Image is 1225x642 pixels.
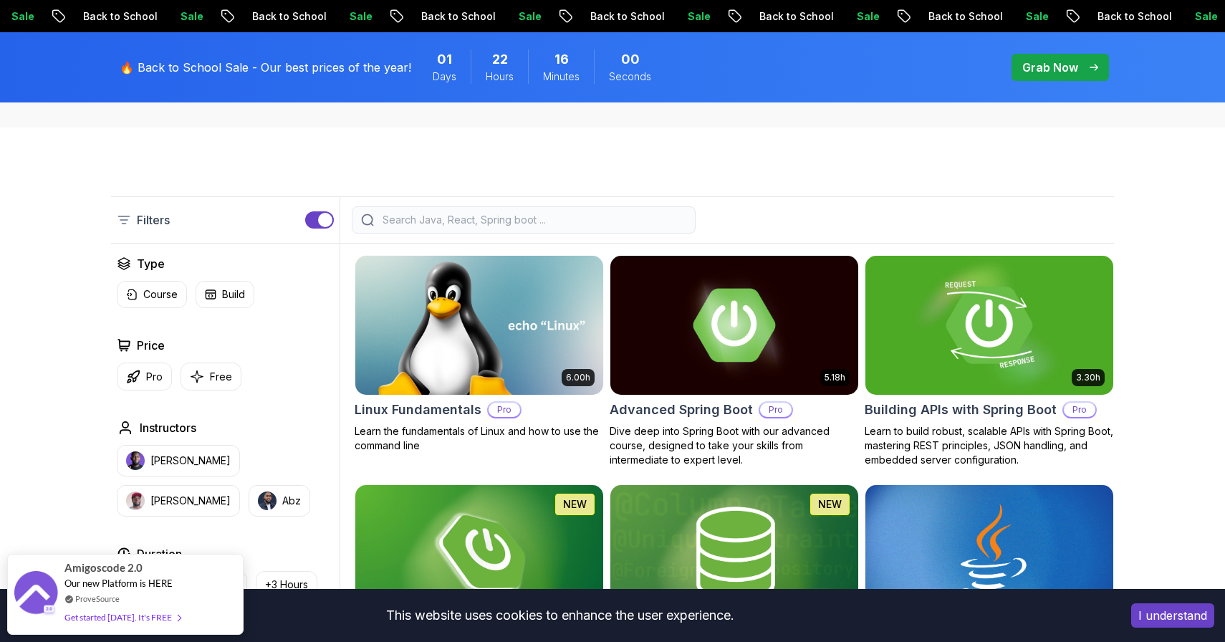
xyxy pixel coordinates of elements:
[137,545,182,562] h2: Duration
[265,578,308,592] p: +3 Hours
[355,255,604,453] a: Linux Fundamentals card6.00hLinux FundamentalsProLearn the fundamentals of Linux and how to use t...
[64,560,143,576] span: Amigoscode 2.0
[117,445,240,476] button: instructor img[PERSON_NAME]
[64,609,181,626] div: Get started [DATE]. It's FREE
[1076,372,1100,383] p: 3.30h
[507,9,553,24] p: Sale
[621,49,640,70] span: 0 Seconds
[249,485,310,517] button: instructor imgAbz
[554,49,569,70] span: 16 Minutes
[818,497,842,512] p: NEW
[143,287,178,302] p: Course
[258,492,277,510] img: instructor img
[117,363,172,391] button: Pro
[1064,403,1095,417] p: Pro
[126,451,145,470] img: instructor img
[1022,59,1078,76] p: Grab Now
[486,70,514,84] span: Hours
[355,256,603,395] img: Linux Fundamentals card
[543,70,580,84] span: Minutes
[610,400,753,420] h2: Advanced Spring Boot
[760,403,792,417] p: Pro
[579,9,676,24] p: Back to School
[355,400,481,420] h2: Linux Fundamentals
[563,497,587,512] p: NEW
[137,255,165,272] h2: Type
[1014,9,1060,24] p: Sale
[380,213,686,227] input: Search Java, React, Spring boot ...
[64,578,173,589] span: Our new Platform is HERE
[355,485,603,624] img: Spring Boot for Beginners card
[355,424,604,453] p: Learn the fundamentals of Linux and how to use the command line
[410,9,507,24] p: Back to School
[489,403,520,417] p: Pro
[117,485,240,517] button: instructor img[PERSON_NAME]
[825,372,845,383] p: 5.18h
[437,49,452,70] span: 1 Days
[1086,9,1183,24] p: Back to School
[169,9,215,24] p: Sale
[11,600,1110,631] div: This website uses cookies to enhance the user experience.
[610,424,859,467] p: Dive deep into Spring Boot with our advanced course, designed to take your skills from intermedia...
[865,424,1114,467] p: Learn to build robust, scalable APIs with Spring Boot, mastering REST principles, JSON handling, ...
[14,571,57,618] img: provesource social proof notification image
[865,485,1113,624] img: Java for Beginners card
[433,70,456,84] span: Days
[137,337,165,354] h2: Price
[75,593,120,605] a: ProveSource
[859,252,1119,398] img: Building APIs with Spring Boot card
[610,256,858,395] img: Advanced Spring Boot card
[72,9,169,24] p: Back to School
[146,370,163,384] p: Pro
[137,211,170,229] p: Filters
[865,400,1057,420] h2: Building APIs with Spring Boot
[181,363,241,391] button: Free
[150,494,231,508] p: [PERSON_NAME]
[338,9,384,24] p: Sale
[748,9,845,24] p: Back to School
[222,287,245,302] p: Build
[610,255,859,467] a: Advanced Spring Boot card5.18hAdvanced Spring BootProDive deep into Spring Boot with our advanced...
[566,372,590,383] p: 6.00h
[1131,603,1214,628] button: Accept cookies
[676,9,722,24] p: Sale
[256,571,317,598] button: +3 Hours
[117,281,187,308] button: Course
[196,281,254,308] button: Build
[126,492,145,510] img: instructor img
[845,9,891,24] p: Sale
[140,419,196,436] h2: Instructors
[492,49,508,70] span: 22 Hours
[120,59,411,76] p: 🔥 Back to School Sale - Our best prices of the year!
[917,9,1014,24] p: Back to School
[210,370,232,384] p: Free
[865,255,1114,467] a: Building APIs with Spring Boot card3.30hBuilding APIs with Spring BootProLearn to build robust, s...
[282,494,301,508] p: Abz
[610,485,858,624] img: Spring Data JPA card
[609,70,651,84] span: Seconds
[241,9,338,24] p: Back to School
[150,454,231,468] p: [PERSON_NAME]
